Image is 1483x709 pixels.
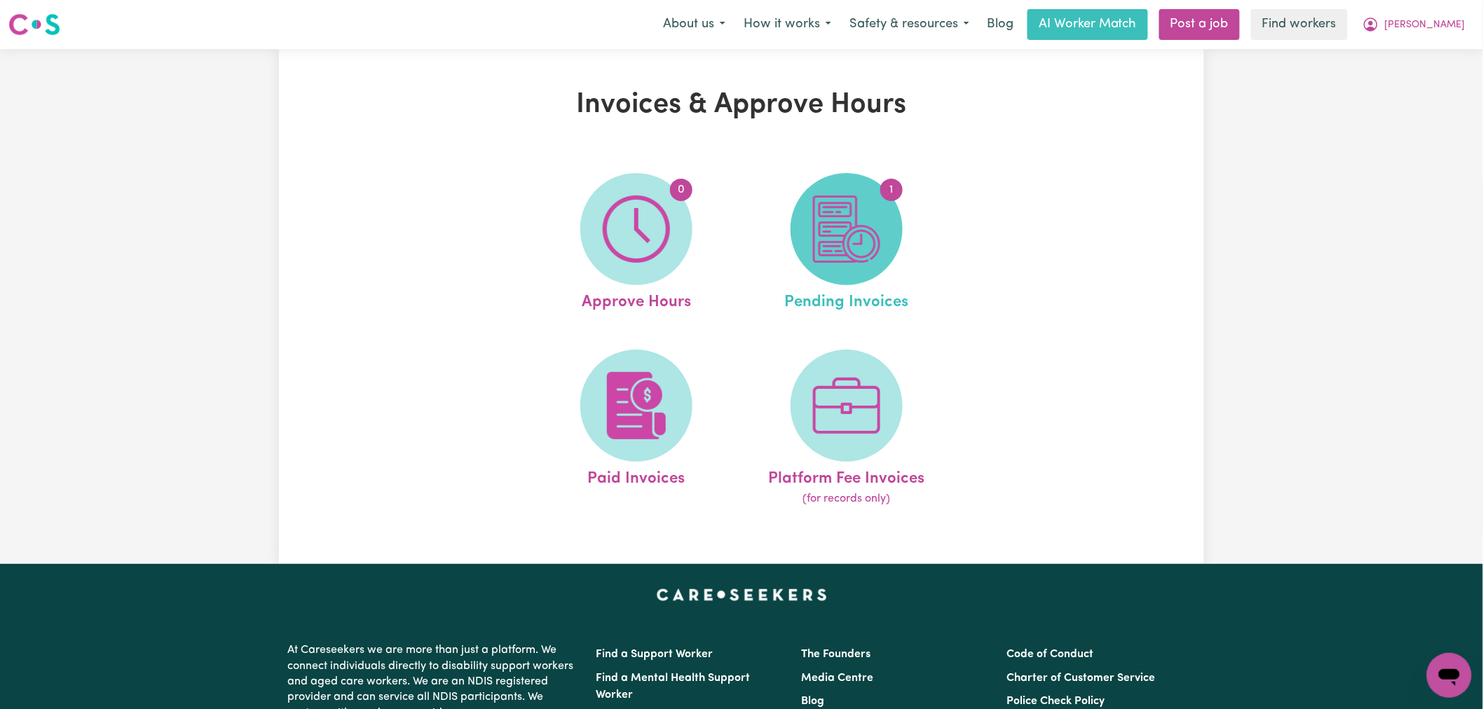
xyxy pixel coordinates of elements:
[535,173,737,315] a: Approve Hours
[1007,649,1094,660] a: Code of Conduct
[1159,9,1240,40] a: Post a job
[8,8,60,41] a: Careseekers logo
[1007,673,1156,684] a: Charter of Customer Service
[784,285,908,315] span: Pending Invoices
[657,589,827,600] a: Careseekers home page
[535,350,737,508] a: Paid Invoices
[442,88,1041,122] h1: Invoices & Approve Hours
[1007,696,1105,707] a: Police Check Policy
[801,649,870,660] a: The Founders
[670,179,692,201] span: 0
[880,179,903,201] span: 1
[1353,10,1475,39] button: My Account
[1427,653,1472,698] iframe: Button to launch messaging window
[978,9,1022,40] a: Blog
[8,12,60,37] img: Careseekers logo
[596,649,713,660] a: Find a Support Worker
[582,285,691,315] span: Approve Hours
[587,462,685,491] span: Paid Invoices
[1385,18,1465,33] span: [PERSON_NAME]
[654,10,734,39] button: About us
[746,173,948,315] a: Pending Invoices
[840,10,978,39] button: Safety & resources
[801,673,873,684] a: Media Centre
[801,696,824,707] a: Blog
[746,350,948,508] a: Platform Fee Invoices(for records only)
[596,673,750,701] a: Find a Mental Health Support Worker
[802,490,890,507] span: (for records only)
[768,462,924,491] span: Platform Fee Invoices
[734,10,840,39] button: How it works
[1027,9,1148,40] a: AI Worker Match
[1251,9,1348,40] a: Find workers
